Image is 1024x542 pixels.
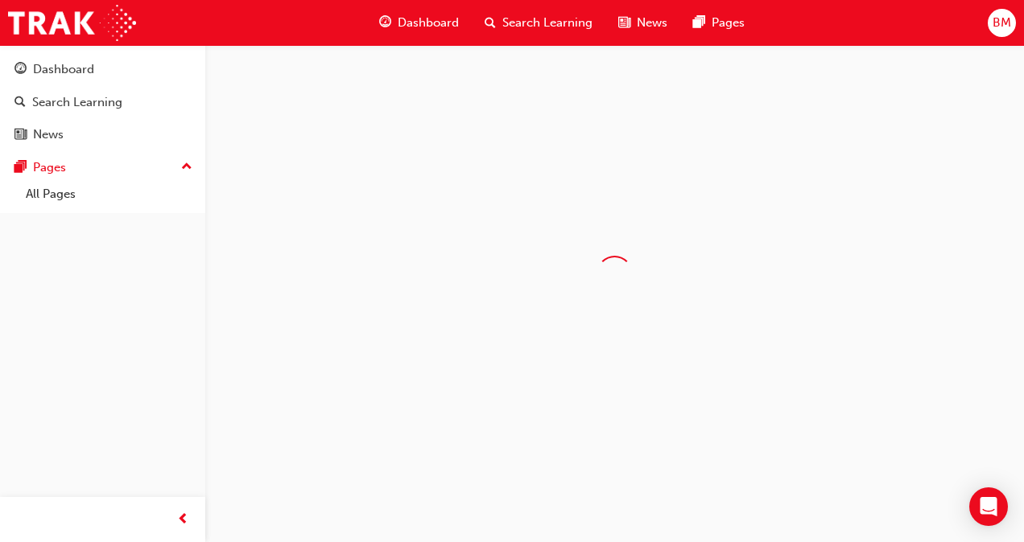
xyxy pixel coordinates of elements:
[33,60,94,79] div: Dashboard
[14,63,27,77] span: guage-icon
[988,9,1016,37] button: BM
[472,6,605,39] a: search-iconSearch Learning
[680,6,758,39] a: pages-iconPages
[181,157,192,178] span: up-icon
[637,14,667,32] span: News
[14,161,27,175] span: pages-icon
[19,182,199,207] a: All Pages
[993,14,1011,32] span: BM
[177,510,189,530] span: prev-icon
[8,5,136,41] img: Trak
[398,14,459,32] span: Dashboard
[485,13,496,33] span: search-icon
[618,13,630,33] span: news-icon
[605,6,680,39] a: news-iconNews
[6,55,199,84] a: Dashboard
[379,13,391,33] span: guage-icon
[6,153,199,183] button: Pages
[712,14,745,32] span: Pages
[502,14,593,32] span: Search Learning
[33,125,64,144] div: News
[6,51,199,153] button: DashboardSearch LearningNews
[6,120,199,150] a: News
[33,158,66,177] div: Pages
[32,93,122,112] div: Search Learning
[969,487,1008,526] div: Open Intercom Messenger
[693,13,705,33] span: pages-icon
[14,128,27,142] span: news-icon
[366,6,472,39] a: guage-iconDashboard
[6,88,199,117] a: Search Learning
[14,96,26,110] span: search-icon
